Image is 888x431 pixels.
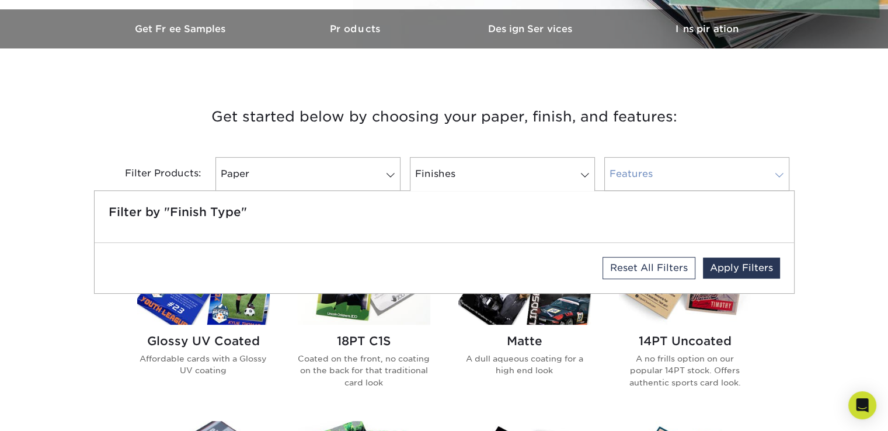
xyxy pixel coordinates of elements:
a: Apply Filters [703,258,780,279]
h3: Get Free Samples [94,23,269,34]
a: 14PT Uncoated Trading Cards 14PT Uncoated A no frills option on our popular 14PT stock. Offers au... [619,233,751,407]
p: A dull aqueous coating for a high end look [458,353,591,377]
a: Design Services [444,9,619,48]
h3: Inspiration [619,23,795,34]
a: Get Free Samples [94,9,269,48]
h3: Design Services [444,23,619,34]
h2: 18PT C1S [298,334,430,348]
p: A no frills option on our popular 14PT stock. Offers authentic sports card look. [619,353,751,388]
h3: Get started below by choosing your paper, finish, and features: [103,91,786,143]
a: Matte Trading Cards Matte A dull aqueous coating for a high end look [458,233,591,407]
h5: Filter by "Finish Type" [109,205,780,219]
a: Inspiration [619,9,795,48]
a: Products [269,9,444,48]
div: Filter Products: [94,157,211,191]
p: Affordable cards with a Glossy UV coating [137,353,270,377]
h3: Products [269,23,444,34]
div: Open Intercom Messenger [848,391,876,419]
a: Features [604,157,789,191]
a: Reset All Filters [603,257,695,279]
a: 18PT C1S Trading Cards 18PT C1S Coated on the front, no coating on the back for that traditional ... [298,233,430,407]
h2: 14PT Uncoated [619,334,751,348]
p: Coated on the front, no coating on the back for that traditional card look [298,353,430,388]
a: Paper [215,157,401,191]
h2: Glossy UV Coated [137,334,270,348]
h2: Matte [458,334,591,348]
a: Glossy UV Coated Trading Cards Glossy UV Coated Affordable cards with a Glossy UV coating [137,233,270,407]
a: Finishes [410,157,595,191]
